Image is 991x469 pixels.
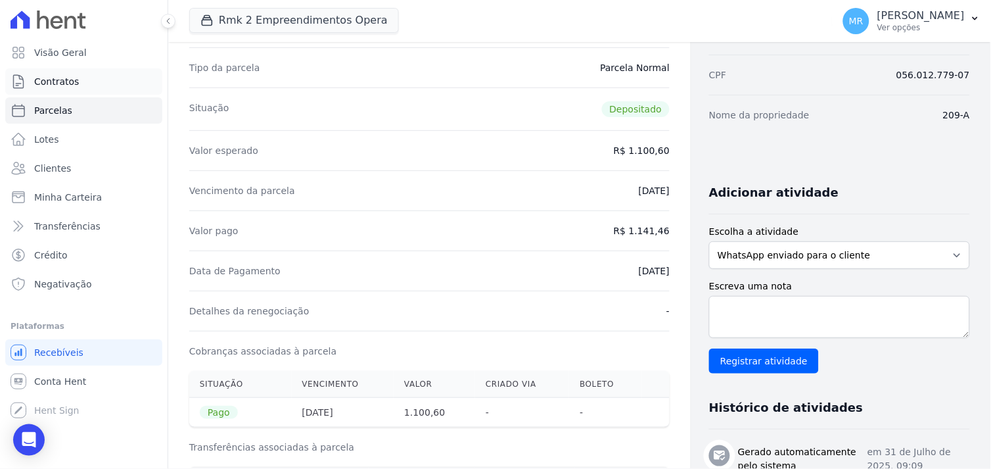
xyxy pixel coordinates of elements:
dt: Valor esperado [189,144,258,157]
dd: [DATE] [639,264,670,278]
th: 1.100,60 [394,398,475,428]
span: Minha Carteira [34,191,102,204]
span: Transferências [34,220,101,233]
h3: Transferências associadas à parcela [189,441,670,454]
span: Recebíveis [34,346,83,359]
span: Parcelas [34,104,72,117]
dt: Nome da propriedade [709,109,810,122]
th: Situação [189,371,292,398]
span: Clientes [34,162,71,175]
div: Plataformas [11,318,157,334]
a: Conta Hent [5,368,162,395]
a: Visão Geral [5,39,162,66]
th: - [475,398,569,428]
dt: Detalhes da renegociação [189,305,310,318]
p: [PERSON_NAME] [877,9,965,22]
dt: Cobranças associadas à parcela [189,345,336,358]
a: Lotes [5,126,162,153]
button: MR [PERSON_NAME] Ver opções [833,3,991,39]
a: Transferências [5,213,162,239]
span: MR [849,16,864,26]
dd: R$ 1.100,60 [614,144,670,157]
span: Conta Hent [34,375,86,388]
dt: Data de Pagamento [189,264,281,278]
a: Parcelas [5,97,162,124]
label: Escreva uma nota [709,280,970,293]
h3: Adicionar atividade [709,185,839,201]
span: Depositado [602,101,670,117]
dd: 209-A [943,109,970,122]
dt: Tipo da parcela [189,61,260,74]
input: Registrar atividade [709,349,819,374]
div: Open Intercom Messenger [13,424,45,456]
dt: CPF [709,68,726,82]
th: Boleto [569,371,642,398]
dt: Vencimento da parcela [189,184,295,197]
dd: [DATE] [639,184,670,197]
span: Lotes [34,133,59,146]
h3: Histórico de atividades [709,400,863,416]
th: [DATE] [292,398,394,428]
dt: Situação [189,101,229,117]
dt: Valor pago [189,224,239,237]
p: Ver opções [877,22,965,33]
span: Pago [200,406,238,419]
a: Clientes [5,155,162,182]
th: Criado via [475,371,569,398]
span: Contratos [34,75,79,88]
span: Crédito [34,249,68,262]
th: - [569,398,642,428]
dd: - [666,305,670,318]
a: Contratos [5,68,162,95]
a: Negativação [5,271,162,297]
dd: Parcela Normal [600,61,670,74]
th: Valor [394,371,475,398]
dd: R$ 1.141,46 [614,224,670,237]
label: Escolha a atividade [709,225,970,239]
a: Recebíveis [5,339,162,366]
span: Negativação [34,278,92,291]
button: Rmk 2 Empreendimentos Opera [189,8,399,33]
span: Visão Geral [34,46,87,59]
dd: 056.012.779-07 [896,68,970,82]
a: Crédito [5,242,162,268]
th: Vencimento [292,371,394,398]
a: Minha Carteira [5,184,162,210]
